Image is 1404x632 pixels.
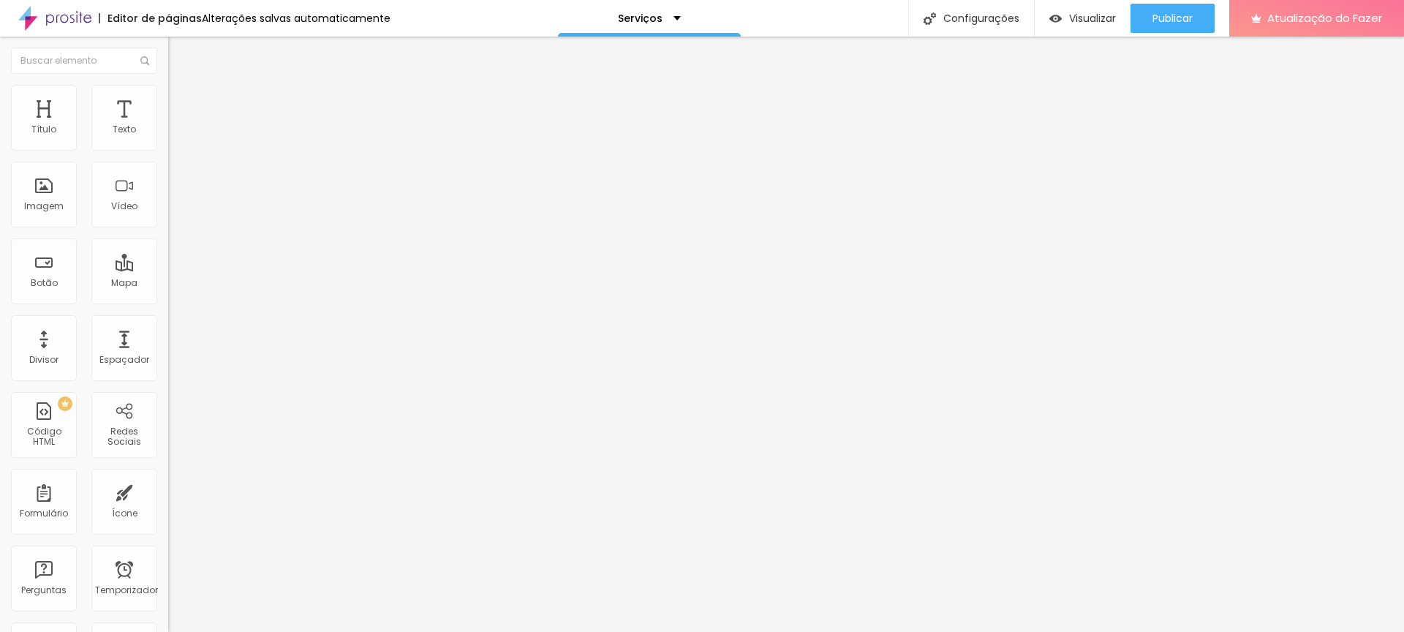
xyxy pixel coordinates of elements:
[1267,10,1382,26] font: Atualização do Fazer
[168,37,1404,632] iframe: Editor
[20,507,68,519] font: Formulário
[1152,11,1193,26] font: Publicar
[21,584,67,596] font: Perguntas
[113,123,136,135] font: Texto
[1049,12,1062,25] img: view-1.svg
[1131,4,1215,33] button: Publicar
[29,353,58,366] font: Divisor
[924,12,936,25] img: Ícone
[140,56,149,65] img: Ícone
[95,584,158,596] font: Temporizador
[1069,11,1116,26] font: Visualizar
[1035,4,1131,33] button: Visualizar
[111,200,137,212] font: Vídeo
[112,507,137,519] font: Ícone
[107,11,202,26] font: Editor de páginas
[31,123,56,135] font: Título
[107,425,141,448] font: Redes Sociais
[27,425,61,448] font: Código HTML
[99,353,149,366] font: Espaçador
[202,11,390,26] font: Alterações salvas automaticamente
[943,11,1019,26] font: Configurações
[24,200,64,212] font: Imagem
[11,48,157,74] input: Buscar elemento
[31,276,58,289] font: Botão
[618,11,663,26] font: Serviços
[111,276,137,289] font: Mapa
